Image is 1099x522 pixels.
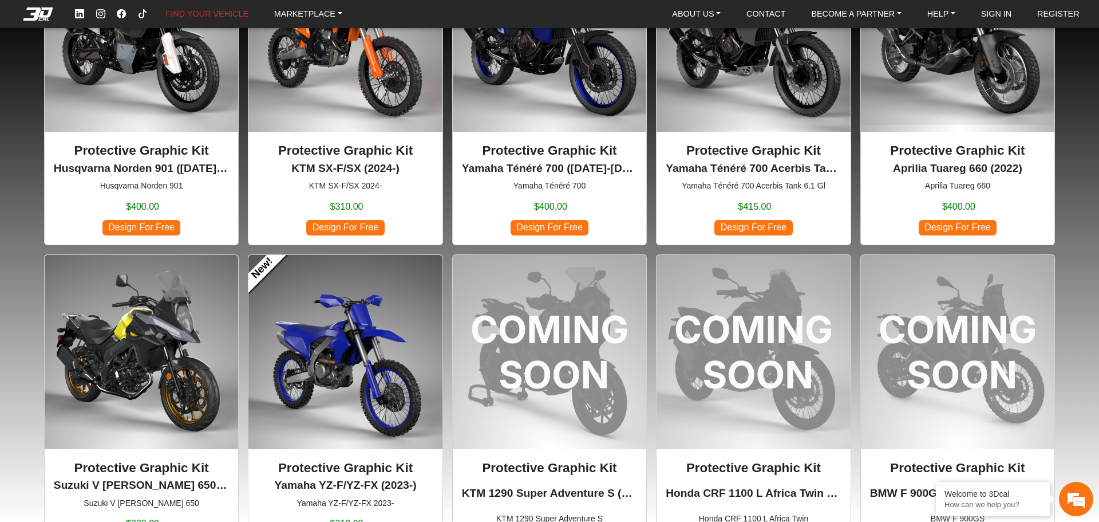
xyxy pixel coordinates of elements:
[666,458,841,478] p: Protective Graphic Kit
[54,160,229,177] p: Husqvarna Norden 901 (2021-2024)
[666,180,841,192] small: Yamaha Ténéré 700 Acerbis Tank 6.1 Gl
[462,458,637,478] p: Protective Graphic Kit
[511,220,588,236] span: Design For Free
[870,458,1045,478] p: Protective Graphic Kit
[258,458,433,478] p: Protective Graphic Kit
[258,160,433,177] p: KTM SX-F/SX (2024-)
[45,255,238,449] img: V Strom 650null2017-2024
[258,180,433,192] small: KTM SX-F/SX 2024-
[870,141,1045,160] p: Protective Graphic Kit
[462,485,637,502] p: KTM 1290 Super Adventure S (COMING SOON) (2024)
[807,5,906,23] a: BECOME A PARTNER
[714,220,792,236] span: Design For Free
[462,141,637,160] p: Protective Graphic Kit
[462,180,637,192] small: Yamaha Ténéré 700
[870,160,1045,177] p: Aprilia Tuareg 660 (2022)
[738,200,772,214] span: $415.00
[258,477,433,494] p: Yamaha YZ-F/YZ-FX (2023-)
[66,135,158,244] span: We're online!
[923,5,960,23] a: HELP
[54,477,229,494] p: Suzuki V Strom 650 (2017-2024)
[534,200,567,214] span: $400.00
[258,497,433,509] small: Yamaha YZ-F/YZ-FX 2023-
[239,245,286,292] a: New!
[54,497,229,509] small: Suzuki V Strom 650
[6,299,218,339] textarea: Type your message and hit 'Enter'
[666,485,841,502] p: Honda CRF 1100 L Africa Twin (COMING SOON) (2020-2024)
[77,60,209,75] div: Chat with us now
[666,160,841,177] p: Yamaha Ténéré 700 Acerbis Tank 6.1 Gl (2019-2024)
[944,489,1042,499] div: Welcome to 3Dcal
[666,141,841,160] p: Protective Graphic Kit
[54,141,229,160] p: Protective Graphic Kit
[248,255,442,449] img: YZ-F/YZ-FXnull2023-
[77,339,148,374] div: FAQs
[161,5,253,23] a: FIND YOUR VEHICLE
[258,141,433,160] p: Protective Graphic Kit
[462,160,637,177] p: Yamaha Ténéré 700 (2019-2024)
[13,59,30,76] div: Navigation go back
[977,5,1017,23] a: SIGN IN
[54,180,229,192] small: Husqvarna Norden 901
[102,220,180,236] span: Design For Free
[667,5,725,23] a: ABOUT US
[188,6,215,33] div: Minimize live chat window
[944,500,1042,509] p: How can we help you?
[330,200,363,214] span: $310.00
[870,180,1045,192] small: Aprilia Tuareg 660
[54,458,229,478] p: Protective Graphic Kit
[919,220,997,236] span: Design For Free
[306,220,384,236] span: Design For Free
[742,5,790,23] a: CONTACT
[126,200,159,214] span: $400.00
[6,359,77,367] span: Conversation
[942,200,975,214] span: $400.00
[870,485,1045,502] p: BMW F 900GS (COMING SOON) (2024)
[270,5,347,23] a: MARKETPLACE
[1033,5,1084,23] a: REGISTER
[147,339,218,374] div: Articles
